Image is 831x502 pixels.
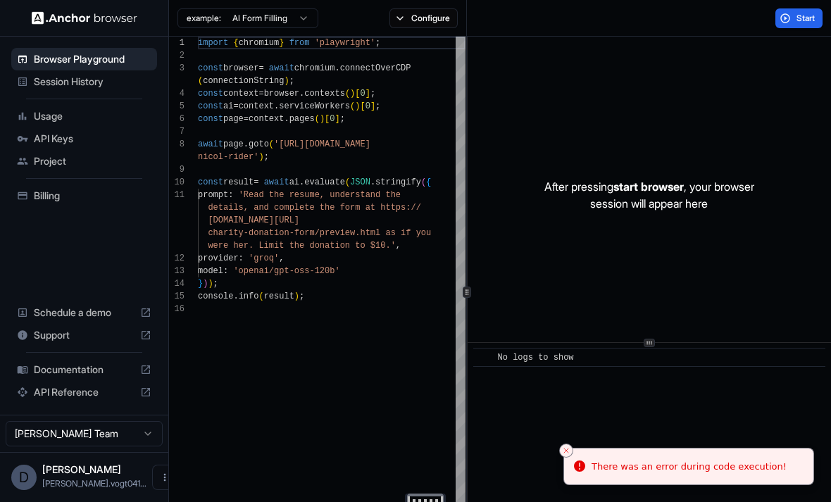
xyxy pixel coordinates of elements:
div: 7 [169,125,185,138]
span: Documentation [34,363,135,377]
span: connectOverCDP [340,63,411,73]
span: ) [203,279,208,289]
div: 1 [169,37,185,49]
span: const [198,89,223,99]
div: 9 [169,163,185,176]
span: JSON [350,177,370,187]
div: 6 [169,113,185,125]
div: 12 [169,252,185,265]
span: [ [360,101,365,111]
span: . [299,177,304,187]
span: browser [223,63,258,73]
span: provider [198,253,239,263]
span: } [198,279,203,289]
span: const [198,177,223,187]
span: ) [350,89,355,99]
span: , [279,253,284,263]
span: No logs to show [498,353,574,363]
div: There was an error during code execution! [592,460,787,474]
button: Configure [389,8,458,28]
div: Browser Playground [11,48,157,70]
span: ; [375,101,380,111]
div: Schedule a demo [11,301,157,324]
span: . [284,114,289,124]
span: = [254,177,258,187]
span: const [198,114,223,124]
span: ; [299,291,304,301]
span: [ [355,89,360,99]
span: ( [350,101,355,111]
span: ( [258,291,263,301]
span: '[URL][DOMAIN_NAME] [274,139,370,149]
span: await [198,139,223,149]
span: from [289,38,310,48]
span: ] [370,101,375,111]
span: API Keys [34,132,151,146]
div: 16 [169,303,185,315]
img: Anchor Logo [32,11,137,25]
span: Support [34,328,135,342]
span: . [370,177,375,187]
div: Billing [11,184,157,207]
span: Schedule a demo [34,306,135,320]
span: 0 [330,114,335,124]
span: context [239,101,274,111]
span: ; [213,279,218,289]
span: charity-donation-form/preview.html as if you [208,228,431,238]
div: Documentation [11,358,157,381]
span: Start [796,13,816,24]
span: API Reference [34,385,135,399]
span: model [198,266,223,276]
div: Support [11,324,157,346]
span: chromium [294,63,335,73]
span: ( [315,114,320,124]
span: page [223,139,244,149]
span: stringify [375,177,421,187]
span: [DOMAIN_NAME][URL] [208,215,299,225]
span: : [228,190,233,200]
span: ] [335,114,339,124]
div: 15 [169,290,185,303]
span: ) [294,291,299,301]
div: Project [11,150,157,172]
div: 3 [169,62,185,75]
span: : [223,266,228,276]
span: Project [34,154,151,168]
span: browser [264,89,299,99]
span: pages [289,114,315,124]
span: 'groq' [249,253,279,263]
div: API Keys [11,127,157,150]
span: ) [208,279,213,289]
span: nicol-rider' [198,152,258,162]
span: ) [258,152,263,162]
span: ( [269,139,274,149]
span: were her. Limit the donation to $10.' [208,241,395,251]
span: 0 [360,89,365,99]
span: Browser Playground [34,52,151,66]
span: 0 [365,101,370,111]
button: Open menu [152,465,177,490]
div: 13 [169,265,185,277]
span: ) [284,76,289,86]
span: ) [320,114,325,124]
span: . [274,101,279,111]
span: . [299,89,304,99]
span: = [258,89,263,99]
span: dustin.vogt0416@gmail.com [42,478,146,489]
span: [ [325,114,330,124]
span: } [279,38,284,48]
span: = [244,114,249,124]
span: . [244,139,249,149]
span: . [233,291,238,301]
span: console [198,291,233,301]
div: Usage [11,105,157,127]
span: ( [345,89,350,99]
span: ] [365,89,370,99]
span: example: [187,13,221,24]
span: start browser [613,180,684,194]
span: = [258,63,263,73]
span: ; [264,152,269,162]
button: Start [775,8,823,28]
span: context [223,89,258,99]
span: ; [375,38,380,48]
